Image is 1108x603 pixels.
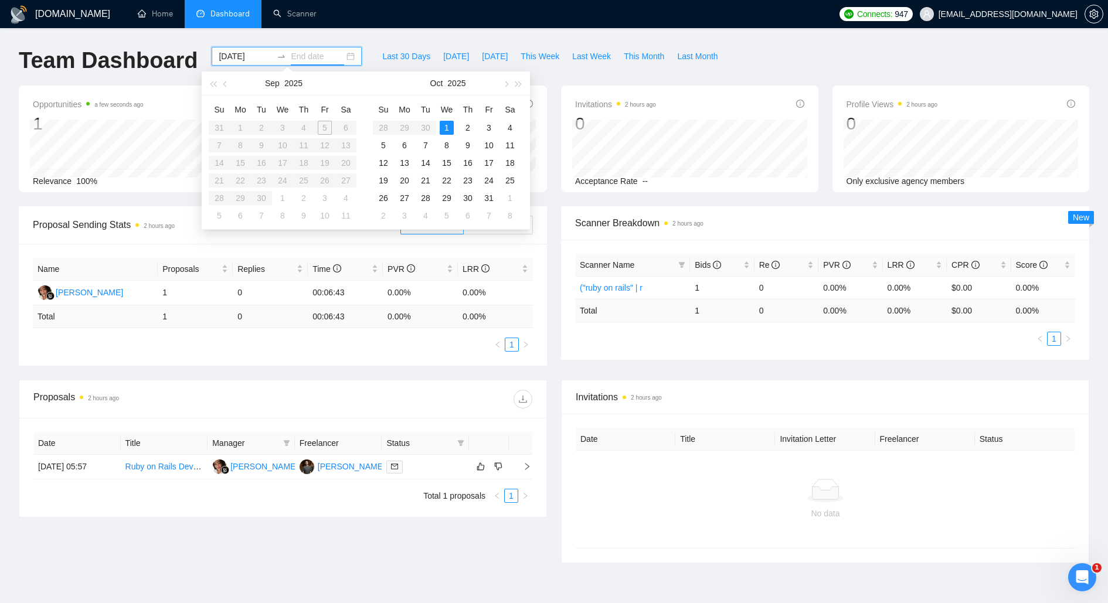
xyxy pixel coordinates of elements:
[436,119,457,137] td: 2025-10-01
[796,100,804,108] span: info-circle
[1085,5,1103,23] button: setting
[419,156,433,170] div: 14
[503,121,517,135] div: 4
[281,434,293,452] span: filter
[875,428,975,451] th: Freelancer
[397,156,412,170] div: 13
[233,305,308,328] td: 0
[585,507,1066,520] div: No data
[38,287,123,297] a: EN[PERSON_NAME]
[675,428,775,451] th: Title
[455,434,467,452] span: filter
[463,264,490,274] span: LRR
[478,172,499,189] td: 2025-10-24
[494,492,501,499] span: left
[754,299,818,322] td: 0
[775,428,875,451] th: Invitation Letter
[314,100,335,119] th: Fr
[461,138,475,152] div: 9
[1033,332,1047,346] li: Previous Page
[695,260,721,270] span: Bids
[254,209,268,223] div: 7
[678,261,685,268] span: filter
[461,173,475,188] div: 23
[580,260,634,270] span: Scanner Name
[1061,332,1075,346] li: Next Page
[436,100,457,119] th: We
[339,209,353,223] div: 11
[293,207,314,224] td: 2025-10-09
[1039,261,1048,269] span: info-circle
[503,173,517,188] div: 25
[272,100,293,119] th: We
[436,137,457,154] td: 2025-10-08
[221,466,229,474] img: gigradar-bm.png
[46,292,55,300] img: gigradar-bm.png
[1011,299,1075,322] td: 0.00 %
[297,209,311,223] div: 9
[490,489,504,503] button: left
[314,207,335,224] td: 2025-10-10
[576,390,1075,404] span: Invitations
[394,137,415,154] td: 2025-10-06
[277,52,286,61] span: to
[394,189,415,207] td: 2025-10-27
[440,156,454,170] div: 15
[419,209,433,223] div: 4
[847,97,938,111] span: Profile Views
[1085,9,1103,19] a: setting
[318,191,332,205] div: 3
[482,50,508,63] span: [DATE]
[88,395,119,401] time: 2 hours ago
[575,113,656,135] div: 0
[440,191,454,205] div: 29
[672,220,703,227] time: 2 hours ago
[499,189,521,207] td: 2025-11-01
[1092,563,1102,573] span: 1
[373,100,394,119] th: Su
[335,207,356,224] td: 2025-10-11
[690,299,754,322] td: 1
[383,305,458,328] td: 0.00 %
[1065,335,1072,342] span: right
[38,285,52,300] img: EN
[1016,260,1048,270] span: Score
[237,263,294,275] span: Replies
[144,223,175,229] time: 2 hours ago
[276,191,290,205] div: 1
[505,489,518,502] a: 1
[447,71,465,95] button: 2025
[947,299,1011,322] td: $ 0.00
[230,207,251,224] td: 2025-10-06
[457,440,464,447] span: filter
[443,50,469,63] span: [DATE]
[906,101,937,108] time: 2 hours ago
[219,50,272,63] input: Start date
[888,260,915,270] span: LRR
[383,281,458,305] td: 0.00%
[373,189,394,207] td: 2025-10-26
[895,8,908,21] span: 947
[397,138,412,152] div: 6
[643,176,648,186] span: --
[407,264,415,272] span: info-circle
[158,258,233,281] th: Proposals
[847,176,965,186] span: Only exclusive agency members
[208,432,295,455] th: Manager
[415,207,436,224] td: 2025-11-04
[373,207,394,224] td: 2025-11-02
[284,71,303,95] button: 2025
[415,154,436,172] td: 2025-10-14
[251,100,272,119] th: Tu
[461,209,475,223] div: 6
[491,459,505,473] button: dislike
[521,50,559,63] span: This Week
[478,137,499,154] td: 2025-10-10
[440,173,454,188] div: 22
[572,50,611,63] span: Last Week
[490,489,504,503] li: Previous Page
[522,341,529,348] span: right
[478,207,499,224] td: 2025-11-07
[575,97,656,111] span: Invitations
[478,189,499,207] td: 2025-10-31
